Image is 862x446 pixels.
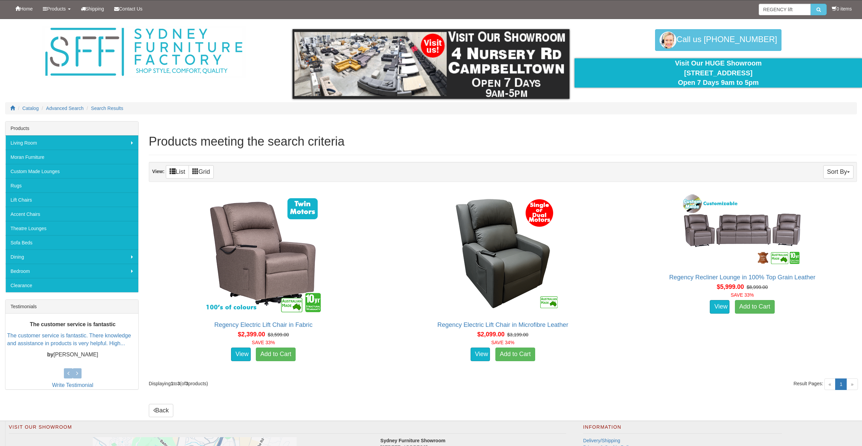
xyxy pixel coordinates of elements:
a: Products [38,0,75,17]
img: Sydney Furniture Factory [42,26,246,78]
a: View [710,300,729,314]
strong: View: [152,169,164,174]
a: Sofa Beds [5,235,138,249]
span: $2,099.00 [477,331,505,338]
h2: Information [583,425,781,433]
font: SAVE 33% [252,340,275,345]
a: Moran Furniture [5,150,138,164]
a: Write Testimonial [52,382,93,388]
span: $2,399.00 [238,331,265,338]
a: Delivery/Shipping [583,438,620,443]
a: Home [10,0,38,17]
div: Visit Our HUGE Showroom [STREET_ADDRESS] Open 7 Days 9am to 5pm [580,58,857,88]
span: Shipping [86,6,104,12]
span: Home [20,6,33,12]
span: « [824,378,836,390]
b: The customer service is fantastic [30,321,116,327]
span: Products [47,6,66,12]
a: Advanced Search [46,106,84,111]
a: Accent Chairs [5,207,138,221]
span: Contact Us [119,6,142,12]
input: Site search [759,4,811,15]
strong: 3 [186,381,188,386]
h2: Visit Our Showroom [9,425,566,433]
font: SAVE 34% [491,340,514,345]
a: Lift Chairs [5,192,138,207]
a: List [166,165,189,179]
a: Contact Us [109,0,147,17]
del: $3,199.00 [507,332,528,337]
span: » [846,378,858,390]
a: Add to Cart [256,348,296,361]
div: Testimonials [5,300,138,314]
font: SAVE 33% [731,292,754,298]
b: by [47,352,54,357]
img: Regency Electric Lift Chair in Microfibre Leather [442,192,564,315]
strong: Sydney Furniture Showroom [381,438,445,443]
a: Grid [189,165,214,179]
a: Regency Electric Lift Chair in Microfibre Leather [437,321,568,328]
a: View [231,348,251,361]
del: $8,999.00 [746,284,768,290]
a: View [471,348,490,361]
a: Dining [5,249,138,264]
a: Search Results [91,106,123,111]
h1: Products meeting the search criteria [149,135,857,148]
div: Displaying to (of products) [144,380,503,387]
button: Sort By [823,165,854,179]
a: Custom Made Lounges [5,164,138,178]
del: $3,599.00 [268,332,289,337]
img: Regency Electric Lift Chair in Fabric [202,192,324,315]
span: Result Pages: [793,380,823,387]
a: Back [149,404,173,417]
a: Add to Cart [735,300,775,314]
a: Catalog [22,106,39,111]
img: showroom.gif [293,29,570,99]
li: 0 items [832,5,852,12]
img: Regency Recliner Lounge in 100% Top Grain Leather [681,192,804,267]
p: [PERSON_NAME] [7,351,138,359]
a: Theatre Lounges [5,221,138,235]
a: Bedroom [5,264,138,278]
a: Clearance [5,278,138,292]
a: Regency Recliner Lounge in 100% Top Grain Leather [669,274,815,281]
div: Products [5,122,138,135]
a: Regency Electric Lift Chair in Fabric [214,321,313,328]
strong: 1 [171,381,173,386]
span: $5,999.00 [717,283,744,290]
strong: 3 [177,381,180,386]
a: Rugs [5,178,138,192]
a: 1 [835,378,847,390]
a: Add to Cart [495,348,535,361]
a: Shipping [76,0,109,17]
a: The customer service is fantastic. There knowledge and assistance in products is very helpful. Hi... [7,333,131,346]
a: Living Room [5,135,138,150]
